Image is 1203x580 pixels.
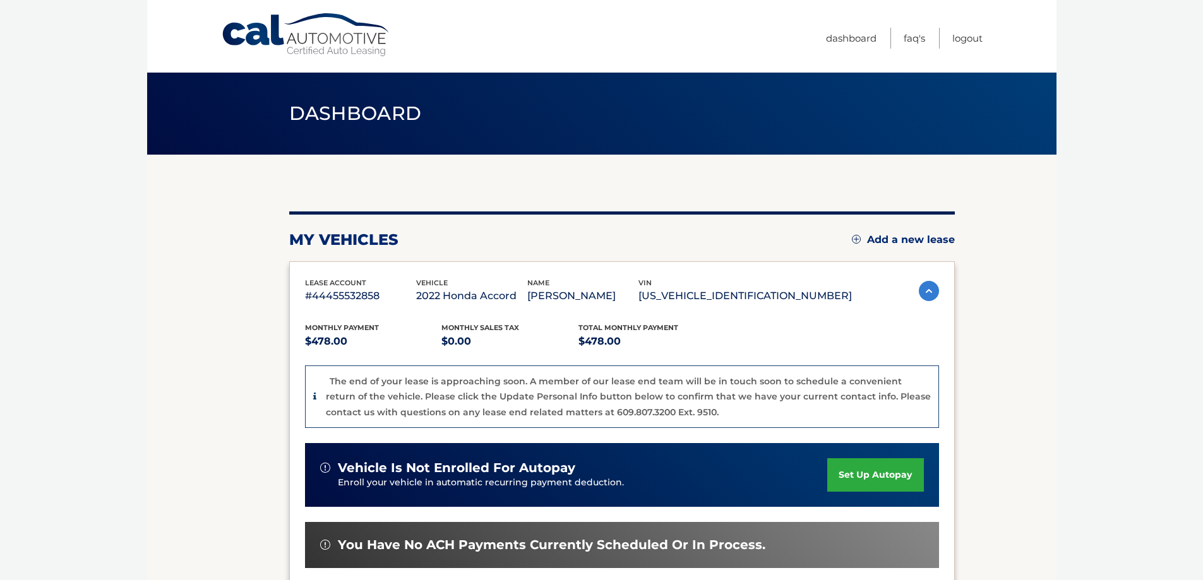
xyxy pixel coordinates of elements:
span: Total Monthly Payment [578,323,678,332]
span: You have no ACH payments currently scheduled or in process. [338,537,765,553]
span: vin [638,278,652,287]
img: accordion-active.svg [919,281,939,301]
span: Monthly sales Tax [441,323,519,332]
p: [US_VEHICLE_IDENTIFICATION_NUMBER] [638,287,852,305]
a: Add a new lease [852,234,955,246]
p: #44455532858 [305,287,416,305]
p: The end of your lease is approaching soon. A member of our lease end team will be in touch soon t... [326,376,931,418]
img: alert-white.svg [320,540,330,550]
span: Monthly Payment [305,323,379,332]
p: $0.00 [441,333,578,350]
h2: my vehicles [289,230,398,249]
a: set up autopay [827,458,923,492]
a: Cal Automotive [221,13,392,57]
p: Enroll your vehicle in automatic recurring payment deduction. [338,476,828,490]
img: alert-white.svg [320,463,330,473]
a: Logout [952,28,983,49]
a: FAQ's [904,28,925,49]
span: Dashboard [289,102,422,125]
img: add.svg [852,235,861,244]
p: [PERSON_NAME] [527,287,638,305]
span: lease account [305,278,366,287]
p: $478.00 [578,333,715,350]
span: name [527,278,549,287]
p: 2022 Honda Accord [416,287,527,305]
p: $478.00 [305,333,442,350]
a: Dashboard [826,28,877,49]
span: vehicle is not enrolled for autopay [338,460,575,476]
span: vehicle [416,278,448,287]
